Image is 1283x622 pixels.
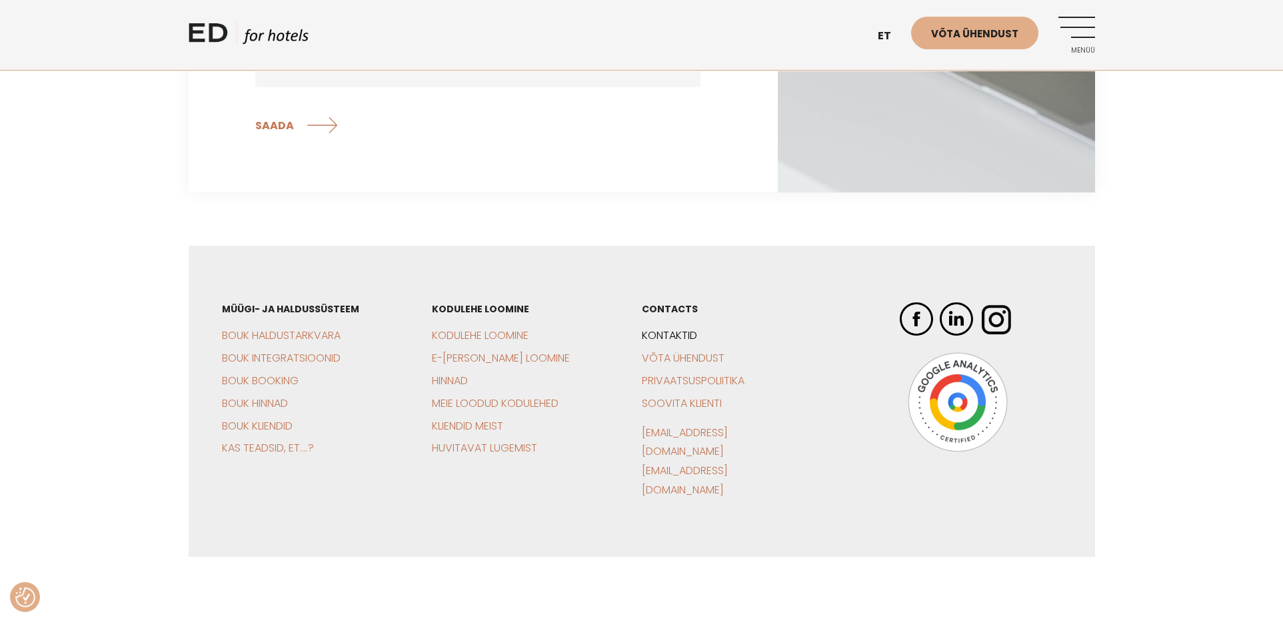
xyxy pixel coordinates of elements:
a: Kliendid meist [432,418,503,434]
input: SAADA [255,109,341,142]
span: Menüü [1058,47,1095,55]
a: Menüü [1058,17,1095,53]
a: BOUK Haldustarkvara [222,328,341,343]
h3: Kodulehe loomine [432,302,595,316]
a: Kodulehe loomine [432,328,529,343]
a: Kas teadsid, et….? [222,440,314,456]
a: Hinnad [432,373,468,388]
a: BOUK Kliendid [222,418,293,434]
h3: Müügi- ja haldussüsteem [222,302,385,316]
a: Kontaktid [642,328,697,343]
a: E-[PERSON_NAME] loomine [432,350,570,366]
a: BOUK Integratsioonid [222,350,341,366]
img: ED Hotels Instagram [980,302,1013,336]
a: Privaatsuspoliitika [642,373,744,388]
h3: CONTACTS [642,302,805,316]
a: et [871,20,911,53]
a: BOUK Hinnad [222,396,288,411]
a: ED HOTELS [189,20,309,53]
a: Võta ühendust [911,17,1038,49]
iframe: Customer reviews powered by Trustpilot [189,577,1095,611]
a: Huvitavat lugemist [432,440,537,456]
img: Google Analytics Badge [908,352,1008,452]
img: Revisit consent button [15,587,35,607]
a: Soovita klienti [642,396,722,411]
img: ED Hotels Facebook [900,302,933,336]
button: Nõusolekueelistused [15,587,35,607]
a: Meie loodud kodulehed [432,396,559,411]
a: BOUK Booking [222,373,299,388]
a: Võta ühendust [642,350,724,366]
a: [EMAIL_ADDRESS][DOMAIN_NAME] [642,463,728,497]
a: [EMAIL_ADDRESS][DOMAIN_NAME] [642,425,728,460]
img: ED Hotels LinkedIn [940,302,973,336]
